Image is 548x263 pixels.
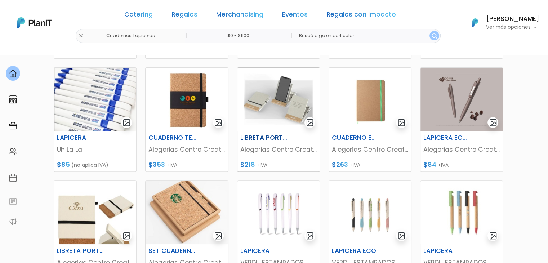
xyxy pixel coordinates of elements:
h6: LAPICERA ECOLOGICA [419,134,476,142]
img: gallery-light [306,232,314,240]
img: marketplace-4ceaa7011d94191e9ded77b95e3339b90024bf715f7c57f8cf31f2d8c509eaba.svg [9,95,17,104]
img: thumb_11111111111.jpg [329,181,411,244]
span: $450 [240,47,257,56]
a: Regalos con Impacto [326,12,396,20]
span: +IVA [349,161,360,169]
img: gallery-light [122,232,131,240]
a: Regalos [171,12,197,20]
h6: LIBRETA PORTA CELULAR [236,134,293,142]
img: gallery-light [306,119,314,127]
span: (no aplica IVA) [350,48,387,55]
span: $550 [332,47,349,56]
img: campaigns-02234683943229c281be62815700db0a1741e53638e28bf9629b52c665b00959.svg [9,121,17,130]
h6: CUADERNO TELA PU Y CORCHO [144,134,201,142]
img: gallery-light [397,119,406,127]
p: | [185,31,187,40]
img: gallery-light [214,232,222,240]
img: search_button-432b6d5273f82d61273b3651a40e1bd1b912527efae98b1b7a1b2c0702e16a8d.svg [432,33,437,39]
p: | [290,31,292,40]
img: PlanIt Logo [467,15,483,31]
img: calendar-87d922413cdce8b2cf7b7f5f62616a5cf9e4887200fb71536465627b3292af00.svg [9,174,17,182]
img: gallery-light [489,119,497,127]
img: thumb_111111.jpg [146,68,228,131]
span: $350 [148,47,165,56]
span: +IVA [438,161,449,169]
h6: [PERSON_NAME] [486,16,539,22]
img: thumb_Captura_de_pantalla_2023-08-09_154432.jpg [146,181,228,244]
span: $263 [332,160,348,169]
span: (no aplica IVA) [75,48,112,55]
span: $85 [57,160,70,169]
h6: LAPICERA ECO [328,247,384,255]
img: thumb_Captura_de_pantalla_2023-06-09_173130_2222.jpg [237,68,320,131]
div: ¿Necesitás ayuda? [37,7,104,21]
h6: LAPICERA [236,247,293,255]
a: Merchandising [216,12,263,20]
span: +IVA [166,161,177,169]
span: +IVA [257,161,267,169]
p: Alegorias Centro Creativo [423,145,500,154]
img: thumb_Captura_de_pantalla_2023-07-05_174538222225236.jpg [420,68,503,131]
img: gallery-light [122,119,131,127]
img: people-662611757002400ad9ed0e3c099ab2801c6687ba6c219adb57efc949bc21e19d.svg [9,147,17,156]
p: Uh La La [57,145,133,154]
span: (no aplica IVA) [71,161,108,169]
img: PlanIt Logo [17,17,52,28]
a: Eventos [282,12,308,20]
img: thumb_Captura_de_pantalla_2023-06-09_174336.jpg [329,68,411,131]
a: gallery-light CUADERNO TELA PU Y CORCHO Alegorias Centro Creativo $353 +IVA [145,67,228,172]
button: PlanIt Logo [PERSON_NAME] Ver más opciones [463,13,539,32]
img: thumb_6C5B1A3A-9D11-418A-A57B-6FE436E2BFA2.jpeg [54,68,136,131]
span: (no aplica IVA) [259,48,296,55]
input: Buscá algo en particular.. [293,29,440,43]
p: Alegorias Centro Creativo [240,145,317,154]
h6: LAPICERA [419,247,476,255]
h6: CUADERNO ECOLOGICO [328,134,384,142]
img: thumb_Captura_de_pantalla_2023-08-09_154033.jpg [54,181,136,244]
span: (no aplica IVA) [442,48,479,55]
img: close-6986928ebcb1d6c9903e3b54e860dbc4d054630f23adef3a32610726dff6a82b.svg [79,34,83,38]
img: feedback-78b5a0c8f98aac82b08bfc38622c3050aee476f2c9584af64705fc4e61158814.svg [9,197,17,206]
p: Ver más opciones [486,25,539,30]
a: gallery-light LAPICERA Uh La La $85 (no aplica IVA) [54,67,137,172]
h6: SET CUADERNO + LAPICERA ECO [144,247,201,255]
img: thumb_7854.jpg [420,181,503,244]
img: partners-52edf745621dab592f3b2c58e3bca9d71375a7ef29c3b500c9f145b62cc070d4.svg [9,217,17,226]
span: $400 [57,47,73,56]
span: $353 [148,160,165,169]
a: gallery-light CUADERNO ECOLOGICO Alegorias Centro Creativo $263 +IVA [329,67,411,172]
img: home-e721727adea9d79c4d83392d1f703f7f8bce08238fde08b1acbfd93340b81755.svg [9,69,17,78]
span: $218 [240,160,255,169]
span: $84 [423,160,436,169]
p: Alegorias Centro Creativo [148,145,225,154]
h6: LAPICERA [53,134,110,142]
img: gallery-light [489,232,497,240]
a: gallery-light LIBRETA PORTA CELULAR Alegorias Centro Creativo $218 +IVA [237,67,320,172]
img: gallery-light [214,119,222,127]
img: gallery-light [397,232,406,240]
a: Catering [124,12,153,20]
h6: LIBRETA PORTA CELULAR [53,247,110,255]
img: thumb_Captura_de_pantalla_2023-10-04_151953.jpg [237,181,320,244]
span: $440 [423,47,440,56]
a: gallery-light LAPICERA ECOLOGICA Alegorias Centro Creativo $84 +IVA [420,67,503,172]
span: (no aplica IVA) [166,48,204,55]
p: Alegorias Centro Creativo [332,145,408,154]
